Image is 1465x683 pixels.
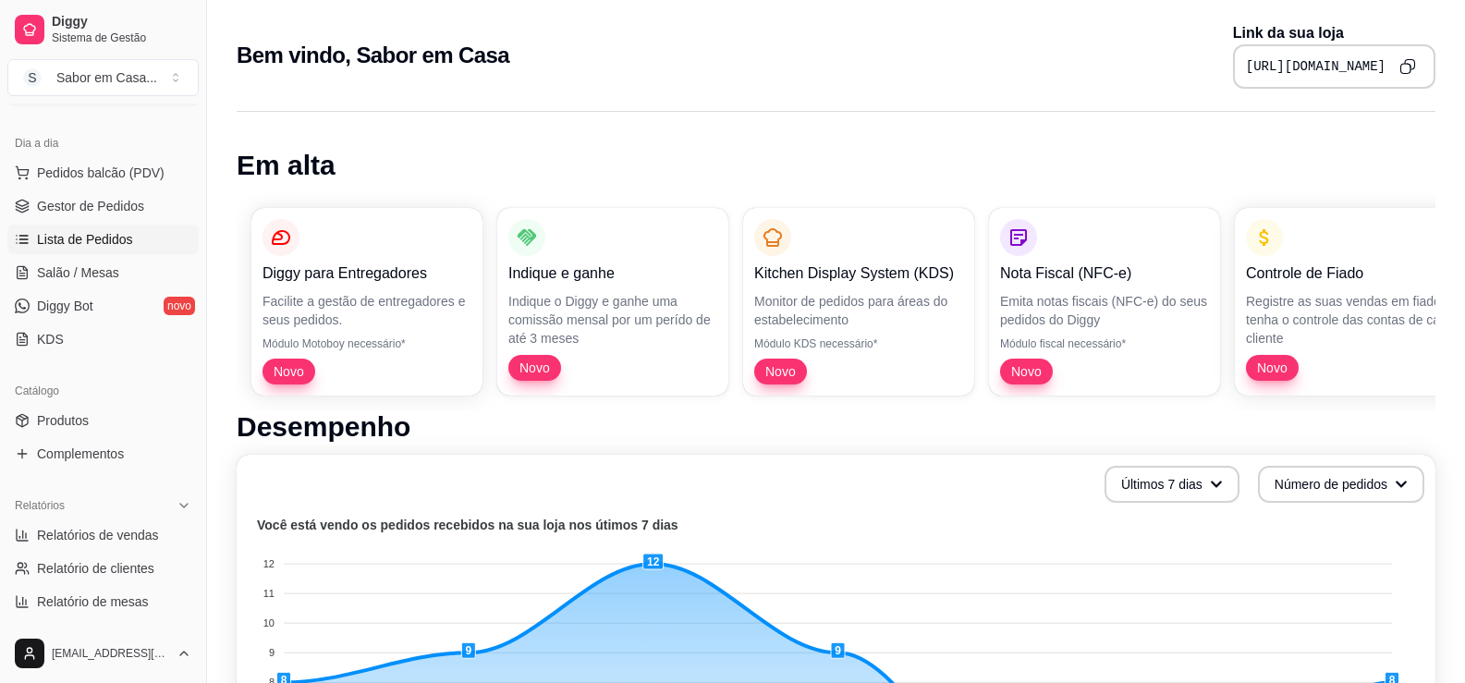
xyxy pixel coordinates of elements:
[37,559,154,578] span: Relatório de clientes
[7,128,199,158] div: Dia a dia
[758,362,803,381] span: Novo
[266,362,311,381] span: Novo
[263,588,275,599] tspan: 11
[269,647,275,658] tspan: 9
[37,197,144,215] span: Gestor de Pedidos
[1246,262,1455,285] p: Controle de Fiado
[37,230,133,249] span: Lista de Pedidos
[7,631,199,676] button: [EMAIL_ADDRESS][DOMAIN_NAME]
[7,225,199,254] a: Lista de Pedidos
[508,292,717,348] p: Indique o Diggy e ganhe uma comissão mensal por um perído de até 3 meses
[1000,336,1209,351] p: Módulo fiscal necessário*
[56,68,157,87] div: Sabor em Casa ...
[52,30,191,45] span: Sistema de Gestão
[754,292,963,329] p: Monitor de pedidos para áreas do estabelecimento
[754,262,963,285] p: Kitchen Display System (KDS)
[508,262,717,285] p: Indique e ganhe
[263,558,275,569] tspan: 12
[7,158,199,188] button: Pedidos balcão (PDV)
[7,59,199,96] button: Select a team
[37,164,165,182] span: Pedidos balcão (PDV)
[7,324,199,354] a: KDS
[7,291,199,321] a: Diggy Botnovo
[7,587,199,616] a: Relatório de mesas
[743,208,974,396] button: Kitchen Display System (KDS)Monitor de pedidos para áreas do estabelecimentoMódulo KDS necessário...
[262,262,471,285] p: Diggy para Entregadores
[263,617,275,628] tspan: 10
[7,439,199,469] a: Complementos
[1258,466,1424,503] button: Número de pedidos
[37,526,159,544] span: Relatórios de vendas
[1000,292,1209,329] p: Emita notas fiscais (NFC-e) do seus pedidos do Diggy
[262,336,471,351] p: Módulo Motoboy necessário*
[7,520,199,550] a: Relatórios de vendas
[23,68,42,87] span: S
[37,411,89,430] span: Produtos
[237,41,509,70] h2: Bem vindo, Sabor em Casa
[512,359,557,377] span: Novo
[7,406,199,435] a: Produtos
[7,554,199,583] a: Relatório de clientes
[1246,57,1386,76] pre: [URL][DOMAIN_NAME]
[15,498,65,513] span: Relatórios
[1250,359,1295,377] span: Novo
[7,258,199,287] a: Salão / Mesas
[37,263,119,282] span: Salão / Mesas
[237,149,1435,182] h1: Em alta
[754,336,963,351] p: Módulo KDS necessário*
[7,7,199,52] a: DiggySistema de Gestão
[497,208,728,396] button: Indique e ganheIndique o Diggy e ganhe uma comissão mensal por um perído de até 3 mesesNovo
[7,620,199,650] a: Relatório de fidelidadenovo
[37,297,93,315] span: Diggy Bot
[1233,22,1435,44] p: Link da sua loja
[7,376,199,406] div: Catálogo
[237,410,1435,444] h1: Desempenho
[251,208,482,396] button: Diggy para EntregadoresFacilite a gestão de entregadores e seus pedidos.Módulo Motoboy necessário...
[1000,262,1209,285] p: Nota Fiscal (NFC-e)
[52,14,191,30] span: Diggy
[37,445,124,463] span: Complementos
[7,191,199,221] a: Gestor de Pedidos
[1004,362,1049,381] span: Novo
[257,518,678,532] text: Você está vendo os pedidos recebidos na sua loja nos útimos 7 dias
[37,592,149,611] span: Relatório de mesas
[52,646,169,661] span: [EMAIL_ADDRESS][DOMAIN_NAME]
[989,208,1220,396] button: Nota Fiscal (NFC-e)Emita notas fiscais (NFC-e) do seus pedidos do DiggyMódulo fiscal necessário*Novo
[262,292,471,329] p: Facilite a gestão de entregadores e seus pedidos.
[1105,466,1239,503] button: Últimos 7 dias
[1246,292,1455,348] p: Registre as suas vendas em fiado e tenha o controle das contas de cada cliente
[37,330,64,348] span: KDS
[1393,52,1422,81] button: Copy to clipboard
